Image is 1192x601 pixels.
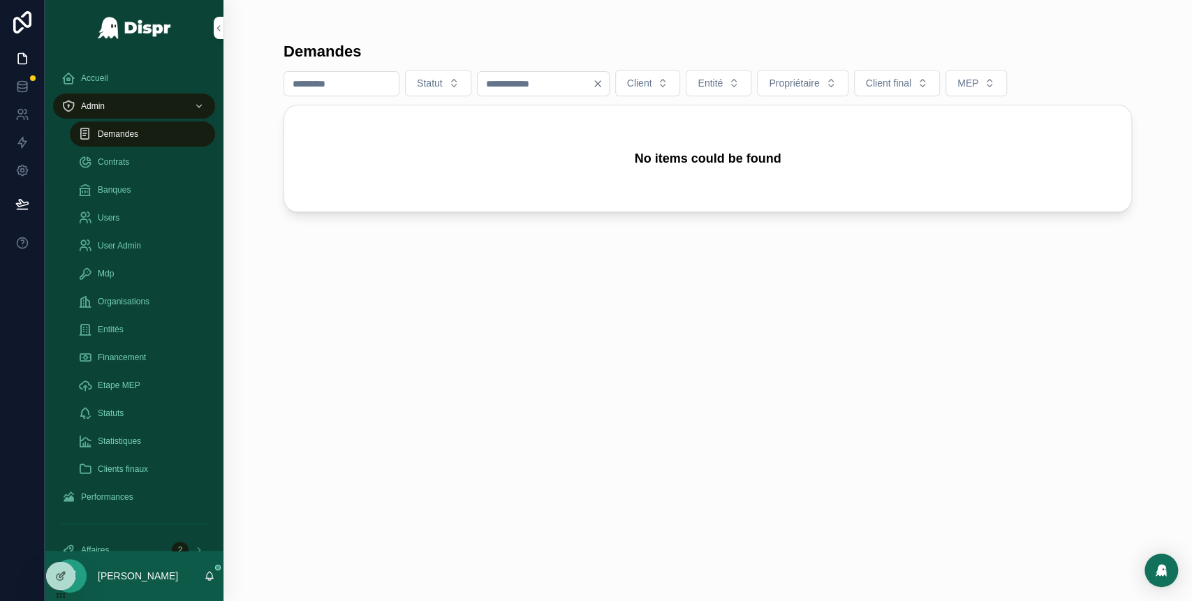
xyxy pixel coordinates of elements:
span: Organisations [98,296,149,307]
div: 2 [172,542,189,558]
span: MEP [957,76,978,90]
a: Users [70,205,215,230]
span: Demandes [98,128,138,140]
span: JZ [64,567,76,584]
button: Clear [592,78,609,89]
span: Clients finaux [98,463,148,475]
button: Select Button [854,70,940,96]
span: Admin [81,101,105,112]
a: Entités [70,317,215,342]
button: Select Button [615,70,681,96]
a: User Admin [70,233,215,258]
a: Etape MEP [70,373,215,398]
a: Mdp [70,261,215,286]
span: Statuts [98,408,124,419]
a: Affaires2 [53,537,215,563]
a: Accueil [53,66,215,91]
button: Select Button [945,70,1007,96]
a: Financement [70,345,215,370]
h2: No items could be found [635,150,781,167]
h1: Demandes [284,42,361,61]
a: Demandes [70,121,215,147]
p: [PERSON_NAME] [98,569,178,583]
span: Banques [98,184,131,195]
button: Select Button [405,70,471,96]
span: Propriétaire [769,76,819,90]
span: Performances [81,491,133,503]
span: Client [627,76,652,90]
a: Banques [70,177,215,202]
span: Users [98,212,119,223]
div: scrollable content [45,56,223,551]
span: Accueil [81,73,108,84]
span: Entités [98,324,124,335]
span: Financement [98,352,146,363]
span: Etape MEP [98,380,140,391]
span: Client final [866,76,911,90]
div: Open Intercom Messenger [1145,554,1178,587]
a: Statistiques [70,429,215,454]
span: Statut [417,76,443,90]
a: Admin [53,94,215,119]
button: Select Button [686,70,751,96]
span: Entité [698,76,723,90]
a: Performances [53,484,215,510]
a: Clients finaux [70,457,215,482]
span: Mdp [98,268,114,279]
span: User Admin [98,240,141,251]
span: Contrats [98,156,129,168]
button: Select Button [757,70,848,96]
a: Statuts [70,401,215,426]
a: Organisations [70,289,215,314]
span: Affaires [81,544,109,556]
span: Statistiques [98,436,141,447]
img: App logo [97,17,172,39]
a: Contrats [70,149,215,175]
